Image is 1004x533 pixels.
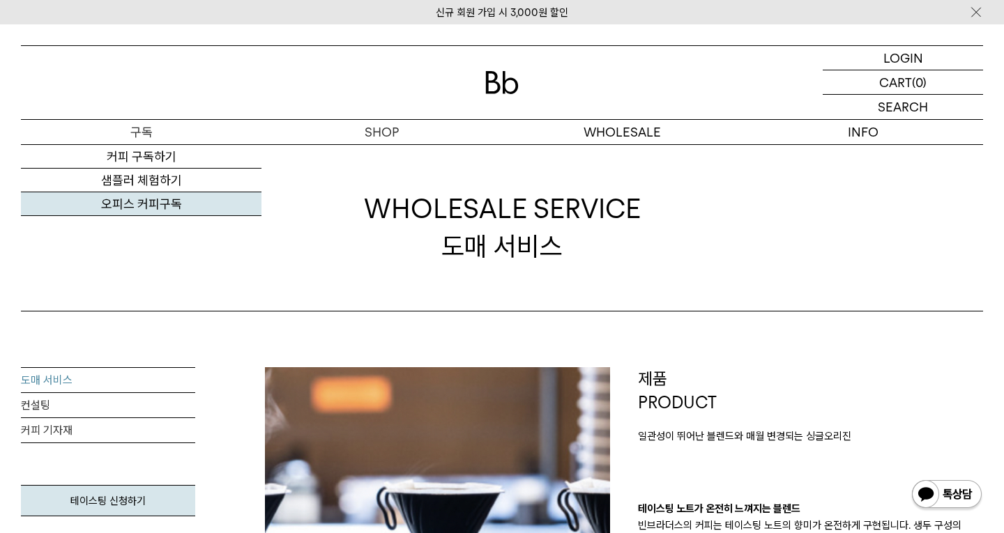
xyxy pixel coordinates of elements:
[261,120,502,144] a: SHOP
[485,71,519,94] img: 로고
[21,145,261,169] a: 커피 구독하기
[823,70,983,95] a: CART (0)
[364,190,641,264] div: 도매 서비스
[638,500,983,517] p: 테이스팅 노트가 온전히 느껴지는 블렌드
[911,479,983,512] img: 카카오톡 채널 1:1 채팅 버튼
[364,190,641,227] span: WHOLESALE SERVICE
[436,6,568,19] a: 신규 회원 가입 시 3,000원 할인
[21,485,195,516] a: 테이스팅 신청하기
[743,120,983,144] p: INFO
[21,368,195,393] a: 도매 서비스
[823,46,983,70] a: LOGIN
[638,367,983,414] p: 제품 PRODUCT
[883,46,923,70] p: LOGIN
[21,192,261,216] a: 오피스 커피구독
[879,70,912,94] p: CART
[638,428,983,445] p: 일관성이 뛰어난 블렌드와 매월 변경되는 싱글오리진
[21,418,195,443] a: 커피 기자재
[912,70,927,94] p: (0)
[21,120,261,144] a: 구독
[21,393,195,418] a: 컨설팅
[878,95,928,119] p: SEARCH
[502,120,743,144] p: WHOLESALE
[21,169,261,192] a: 샘플러 체험하기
